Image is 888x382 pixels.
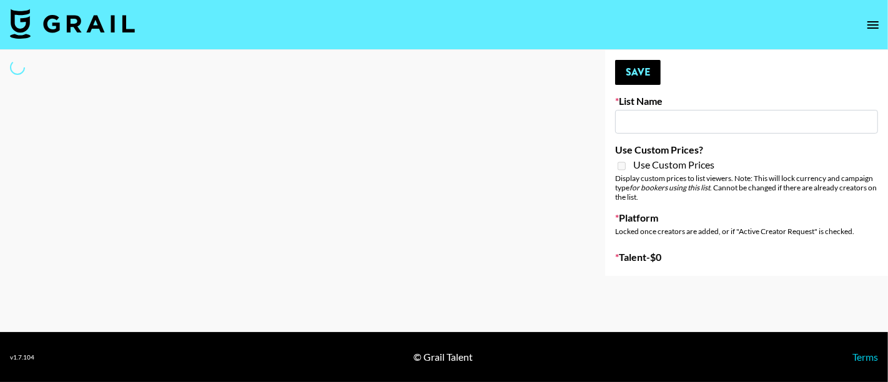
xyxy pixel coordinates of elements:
div: v 1.7.104 [10,353,34,361]
img: Grail Talent [10,9,135,39]
span: Use Custom Prices [633,159,714,171]
button: Save [615,60,661,85]
div: Locked once creators are added, or if "Active Creator Request" is checked. [615,227,878,236]
div: © Grail Talent [414,351,473,363]
label: Platform [615,212,878,224]
em: for bookers using this list [629,183,710,192]
label: Use Custom Prices? [615,144,878,156]
label: Talent - $ 0 [615,251,878,263]
label: List Name [615,95,878,107]
a: Terms [852,351,878,363]
button: open drawer [861,12,886,37]
div: Display custom prices to list viewers. Note: This will lock currency and campaign type . Cannot b... [615,174,878,202]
